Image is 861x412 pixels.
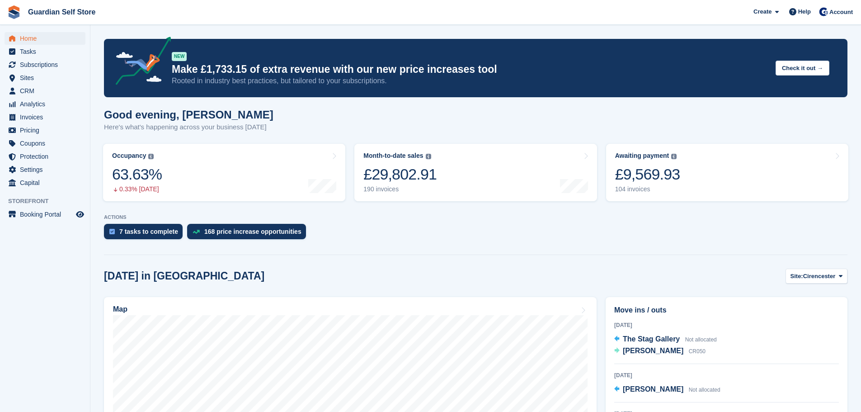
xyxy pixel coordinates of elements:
[20,150,74,163] span: Protection
[20,85,74,97] span: CRM
[104,122,273,133] p: Here's what's happening across your business [DATE]
[685,336,717,343] span: Not allocated
[109,229,115,234] img: task-75834270c22a3079a89374b754ae025e5fb1db73e45f91037f5363f120a921f8.svg
[108,37,171,88] img: price-adjustments-announcement-icon-8257ccfd72463d97f412b2fc003d46551f7dbcb40ab6d574587a9cd5c0d94...
[20,45,74,58] span: Tasks
[615,165,680,184] div: £9,569.93
[113,305,127,313] h2: Map
[615,185,680,193] div: 104 invoices
[20,176,74,189] span: Capital
[112,165,162,184] div: 63.63%
[623,385,683,393] span: [PERSON_NAME]
[5,85,85,97] a: menu
[623,335,680,343] span: The Stag Gallery
[753,7,772,16] span: Create
[623,347,683,355] span: [PERSON_NAME]
[614,346,706,357] a: [PERSON_NAME] CR050
[20,71,74,84] span: Sites
[829,8,853,17] span: Account
[20,137,74,150] span: Coupons
[193,230,200,234] img: price_increase_opportunities-93ffe204e8149a01c8c9dc8f82e8f89637d9d84a8eef4429ea346261dce0b2c0.svg
[819,7,828,16] img: Tom Scott
[689,387,720,393] span: Not allocated
[8,197,90,206] span: Storefront
[776,61,829,76] button: Check it out →
[5,124,85,137] a: menu
[5,111,85,123] a: menu
[104,109,273,121] h1: Good evening, [PERSON_NAME]
[614,305,839,316] h2: Move ins / outs
[20,32,74,45] span: Home
[119,228,178,235] div: 7 tasks to complete
[5,71,85,84] a: menu
[104,224,187,244] a: 7 tasks to complete
[148,154,154,159] img: icon-info-grey-7440780725fd019a000dd9b08b2336e03edf1995a4989e88bcd33f0948082b44.svg
[614,371,839,379] div: [DATE]
[689,348,706,355] span: CR050
[671,154,677,159] img: icon-info-grey-7440780725fd019a000dd9b08b2336e03edf1995a4989e88bcd33f0948082b44.svg
[20,163,74,176] span: Settings
[20,208,74,221] span: Booking Portal
[786,269,847,284] button: Site: Cirencester
[363,185,437,193] div: 190 invoices
[5,98,85,110] a: menu
[20,111,74,123] span: Invoices
[5,163,85,176] a: menu
[354,144,597,201] a: Month-to-date sales £29,802.91 190 invoices
[172,52,187,61] div: NEW
[172,63,768,76] p: Make £1,733.15 of extra revenue with our new price increases tool
[798,7,811,16] span: Help
[363,152,423,160] div: Month-to-date sales
[790,272,803,281] span: Site:
[614,321,839,329] div: [DATE]
[75,209,85,220] a: Preview store
[5,58,85,71] a: menu
[615,152,669,160] div: Awaiting payment
[187,224,311,244] a: 168 price increase opportunities
[5,208,85,221] a: menu
[20,58,74,71] span: Subscriptions
[24,5,99,19] a: Guardian Self Store
[614,334,717,346] a: The Stag Gallery Not allocated
[5,32,85,45] a: menu
[20,124,74,137] span: Pricing
[606,144,848,201] a: Awaiting payment £9,569.93 104 invoices
[112,152,146,160] div: Occupancy
[5,137,85,150] a: menu
[5,45,85,58] a: menu
[103,144,345,201] a: Occupancy 63.63% 0.33% [DATE]
[112,185,162,193] div: 0.33% [DATE]
[5,176,85,189] a: menu
[20,98,74,110] span: Analytics
[803,272,836,281] span: Cirencester
[363,165,437,184] div: £29,802.91
[172,76,768,86] p: Rooted in industry best practices, but tailored to your subscriptions.
[5,150,85,163] a: menu
[104,214,847,220] p: ACTIONS
[204,228,301,235] div: 168 price increase opportunities
[7,5,21,19] img: stora-icon-8386f47178a22dfd0bd8f6a31ec36ba5ce8667c1dd55bd0f319d3a0aa187defe.svg
[426,154,431,159] img: icon-info-grey-7440780725fd019a000dd9b08b2336e03edf1995a4989e88bcd33f0948082b44.svg
[614,384,720,396] a: [PERSON_NAME] Not allocated
[104,270,264,282] h2: [DATE] in [GEOGRAPHIC_DATA]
